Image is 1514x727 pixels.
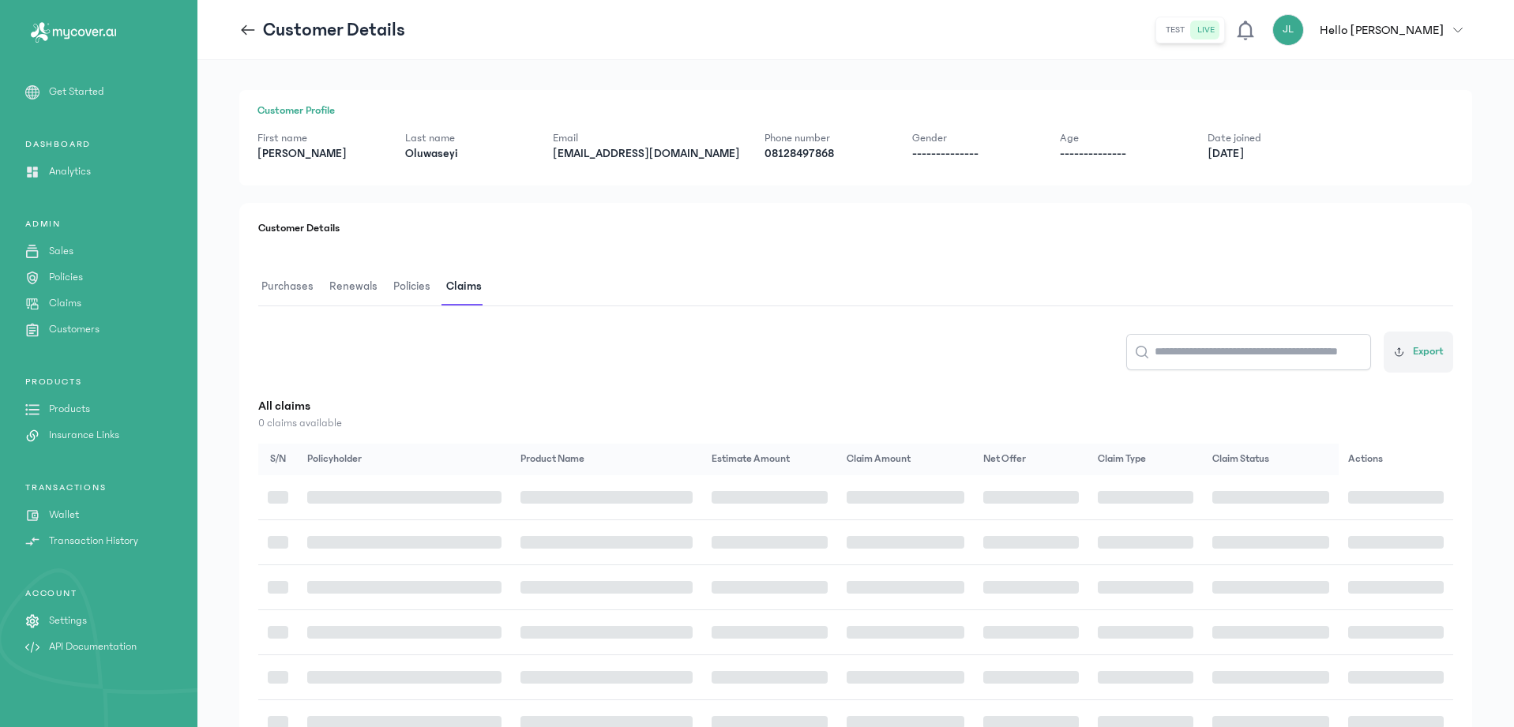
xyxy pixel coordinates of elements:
[49,401,90,418] p: Products
[1208,146,1330,162] p: [DATE]
[263,17,405,43] p: Customer Details
[326,268,390,305] button: Renewals
[1191,21,1221,39] button: live
[390,268,434,305] span: Policies
[258,444,298,475] th: S/N
[1384,332,1453,373] button: Export
[1339,444,1453,475] th: Actions
[1159,21,1191,39] button: test
[974,444,1088,475] th: Net Offer
[49,613,87,629] p: Settings
[765,130,887,146] p: Phone number
[49,163,91,180] p: Analytics
[912,130,1035,146] p: Gender
[258,415,1453,431] p: 0 claims available
[298,444,511,475] th: Policyholder
[257,146,380,162] p: [PERSON_NAME]
[49,533,138,549] p: Transaction History
[837,444,974,475] th: Claim Amount
[49,639,137,655] p: API Documentation
[258,220,1453,237] h1: Customer Details
[49,243,73,260] p: Sales
[49,269,83,286] p: Policies
[765,146,887,162] p: 08128497868
[1088,444,1203,475] th: Claim Type
[49,321,100,338] p: Customers
[405,130,528,146] p: Last name
[258,268,317,305] span: Purchases
[912,146,1035,162] p: --------------
[258,396,1453,415] p: All claims
[443,268,494,305] button: Claims
[405,146,528,162] p: Oluwaseyi
[1320,21,1444,39] p: Hello [PERSON_NAME]
[326,268,381,305] span: Renewals
[1208,130,1330,146] p: Date joined
[257,130,380,146] p: First name
[511,444,702,475] th: Product Name
[257,103,1454,119] h1: Customer Profile
[1272,14,1472,46] button: JLHello [PERSON_NAME]
[49,507,79,523] p: Wallet
[1060,130,1182,146] p: Age
[1413,343,1444,360] span: Export
[1203,444,1339,475] th: Claim Status
[1272,14,1304,46] div: JL
[553,130,739,146] p: Email
[258,268,326,305] button: Purchases
[49,84,104,100] p: Get Started
[49,427,119,444] p: Insurance Links
[443,268,485,305] span: Claims
[1060,146,1182,162] p: --------------
[390,268,443,305] button: Policies
[553,146,739,162] p: [EMAIL_ADDRESS][DOMAIN_NAME]
[702,444,837,475] th: Estimate Amount
[49,295,81,312] p: Claims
